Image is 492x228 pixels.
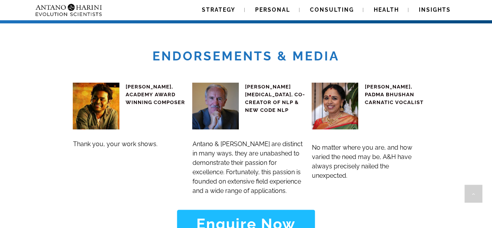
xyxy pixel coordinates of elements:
h4: [PERSON_NAME], PADMA BHUSHAN CARNATIC VOCALIST [364,83,425,106]
span: Thank you, your work shows. [73,140,158,148]
h1: Endorsements & Media [1,48,491,64]
span: [PERSON_NAME], ACADEMY AWARD WINNING COMPOSER [126,84,185,105]
span: Consulting [310,7,354,13]
span: Insights [419,7,451,13]
span: [PERSON_NAME][MEDICAL_DATA], CO-CREATOR OF NLP & NEW CODE NLP [245,84,305,113]
img: ar rahman [73,83,119,129]
span: Health [374,7,399,13]
span: No matter where you are, and how varied the need may be, A&H have always precisely nailed the une... [312,144,412,179]
span: Personal [255,7,290,13]
img: Sudha Ragunathan [312,83,358,129]
span: Antano & [PERSON_NAME] are distinct in many ways, they are unabashed to demonstrate their passion... [193,140,303,194]
span: Strategy [202,7,235,13]
img: John-grinder-big-square-300x300 [192,83,239,129]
